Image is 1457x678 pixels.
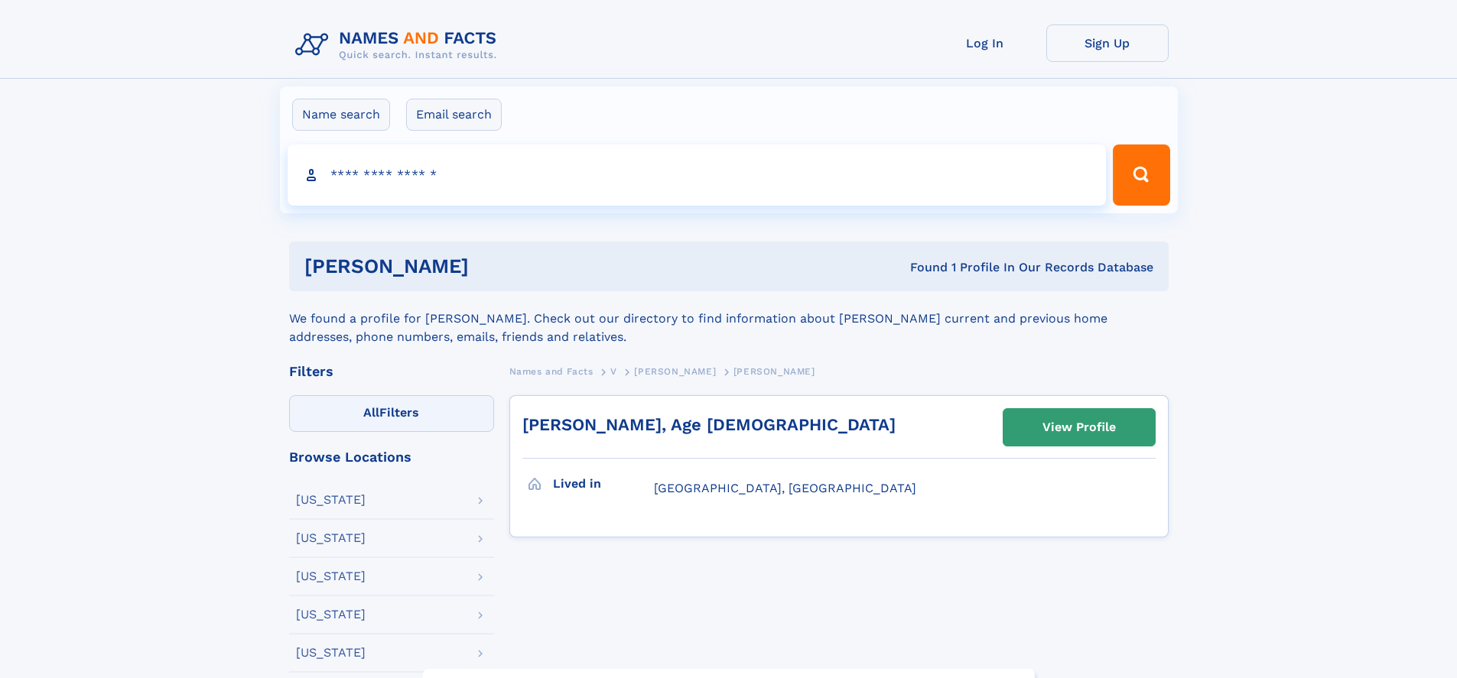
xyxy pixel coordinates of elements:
[1113,144,1169,206] button: Search Button
[288,144,1107,206] input: search input
[689,259,1153,276] div: Found 1 Profile In Our Records Database
[363,405,379,420] span: All
[1003,409,1155,446] a: View Profile
[289,24,509,66] img: Logo Names and Facts
[610,366,617,377] span: V
[296,647,366,659] div: [US_STATE]
[296,570,366,582] div: [US_STATE]
[1046,24,1169,62] a: Sign Up
[296,494,366,506] div: [US_STATE]
[289,365,494,378] div: Filters
[634,366,716,377] span: [PERSON_NAME]
[296,608,366,621] div: [US_STATE]
[296,532,366,544] div: [US_STATE]
[733,366,815,377] span: [PERSON_NAME]
[289,291,1169,346] div: We found a profile for [PERSON_NAME]. Check out our directory to find information about [PERSON_N...
[924,24,1046,62] a: Log In
[1042,410,1116,445] div: View Profile
[289,450,494,464] div: Browse Locations
[610,362,617,381] a: V
[289,395,494,432] label: Filters
[406,99,502,131] label: Email search
[292,99,390,131] label: Name search
[553,471,654,497] h3: Lived in
[304,257,690,276] h1: [PERSON_NAME]
[522,415,896,434] a: [PERSON_NAME], Age [DEMOGRAPHIC_DATA]
[634,362,716,381] a: [PERSON_NAME]
[509,362,594,381] a: Names and Facts
[654,481,916,495] span: [GEOGRAPHIC_DATA], [GEOGRAPHIC_DATA]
